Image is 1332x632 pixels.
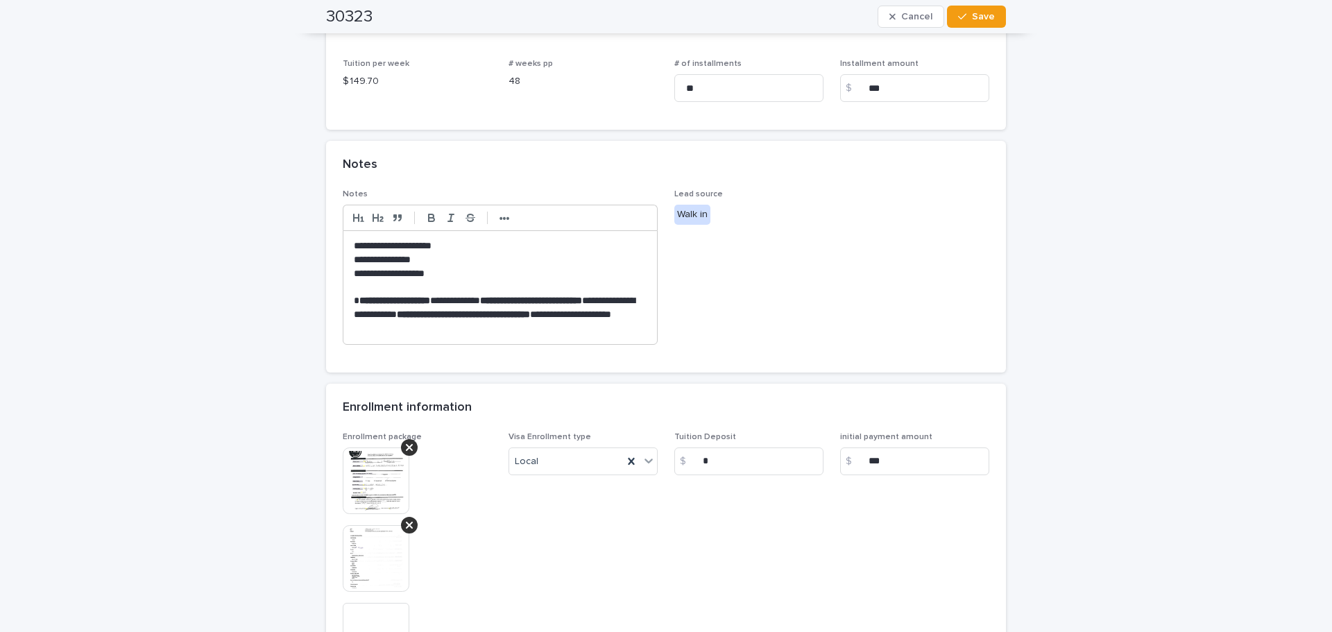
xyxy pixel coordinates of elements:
[674,60,742,68] span: # of installments
[495,210,514,226] button: •••
[343,74,492,89] p: $ 149.70
[840,433,932,441] span: initial payment amount
[499,213,510,224] strong: •••
[674,447,702,475] div: $
[674,205,710,225] div: Walk in
[343,157,377,173] h2: Notes
[840,60,919,68] span: Installment amount
[343,433,422,441] span: Enrollment package
[509,60,553,68] span: # weeks pp
[509,74,658,89] p: 48
[674,190,723,198] span: Lead source
[674,433,736,441] span: Tuition Deposit
[840,74,868,102] div: $
[840,447,868,475] div: $
[972,12,995,22] span: Save
[343,400,472,416] h2: Enrollment information
[326,7,373,27] h2: 30323
[509,433,591,441] span: Visa Enrollment type
[343,190,368,198] span: Notes
[515,454,538,469] span: Local
[343,60,409,68] span: Tuition per week
[947,6,1006,28] button: Save
[878,6,944,28] button: Cancel
[901,12,932,22] span: Cancel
